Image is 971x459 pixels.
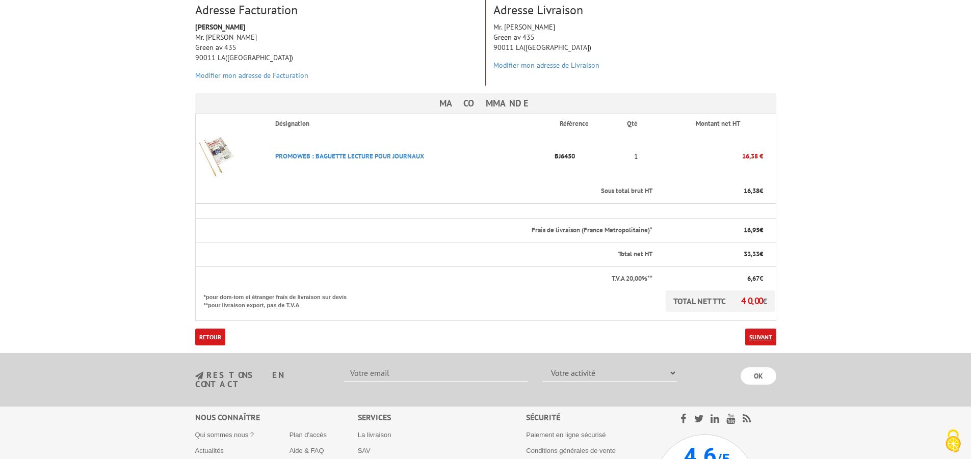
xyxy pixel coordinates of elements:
[195,22,246,32] strong: [PERSON_NAME]
[493,4,776,17] h3: Adresse Livraison
[195,431,254,439] a: Qui sommes nous ?
[666,290,775,312] p: TOTAL NET TTC €
[662,186,763,196] p: €
[188,22,485,86] div: Mr. [PERSON_NAME] Green av 435 90011 LA([GEOGRAPHIC_DATA])
[275,152,424,160] a: PROMOWEB : BAGUETTE LECTURE POUR JOURNAUX
[358,447,371,454] a: SAV
[195,71,308,80] a: Modifier mon adresse de Facturation
[195,4,478,17] h3: Adresse Facturation
[493,61,599,70] a: Modifier mon adresse de Livraison
[195,242,653,267] th: Total net HT
[486,22,784,75] div: Mr. [PERSON_NAME] Green av 435 90011 LA([GEOGRAPHIC_DATA])
[741,295,763,307] span: 40,00
[195,371,329,389] h3: restons en contact
[619,114,653,133] th: Qté
[526,431,606,439] a: Paiement en ligne sécurisé
[552,114,619,133] th: Référence
[358,412,527,423] div: Services
[195,412,358,423] div: Nous connaître
[195,447,224,454] a: Actualités
[940,428,966,454] img: Cookies (fenêtre modale)
[195,93,776,114] h3: Ma commande
[935,424,971,459] button: Cookies (fenêtre modale)
[196,136,237,177] img: PROMOWEB : BAGUETTE LECTURE POUR JOURNAUX
[741,367,776,385] input: OK
[662,274,763,284] p: €
[745,329,776,345] a: Suivant
[552,147,619,165] p: BJ6450
[358,431,391,439] a: La livraison
[290,431,327,439] a: Plan d'accès
[204,274,653,284] p: T.V.A 20,00%**
[662,226,763,235] p: €
[744,250,759,258] span: 33,33
[653,147,763,165] p: 16,38 €
[744,186,759,195] span: 16,38
[619,133,653,179] td: 1
[195,179,653,203] th: Sous total brut HT
[526,412,654,423] div: Sécurité
[290,447,324,454] a: Aide & FAQ
[744,226,759,234] span: 16,95
[747,274,759,283] span: 6,67
[195,218,653,242] th: Frais de livraison (France Metropolitaine)*
[662,250,763,259] p: €
[662,119,774,129] p: Montant net HT
[195,371,203,380] img: newsletter.jpg
[204,290,357,309] p: *pour dom-tom et étranger frais de livraison sur devis **pour livraison export, pas de T.V.A
[267,114,552,133] th: Désignation
[195,329,225,345] a: Retour
[526,447,616,454] a: Conditions générales de vente
[344,364,528,382] input: Votre email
